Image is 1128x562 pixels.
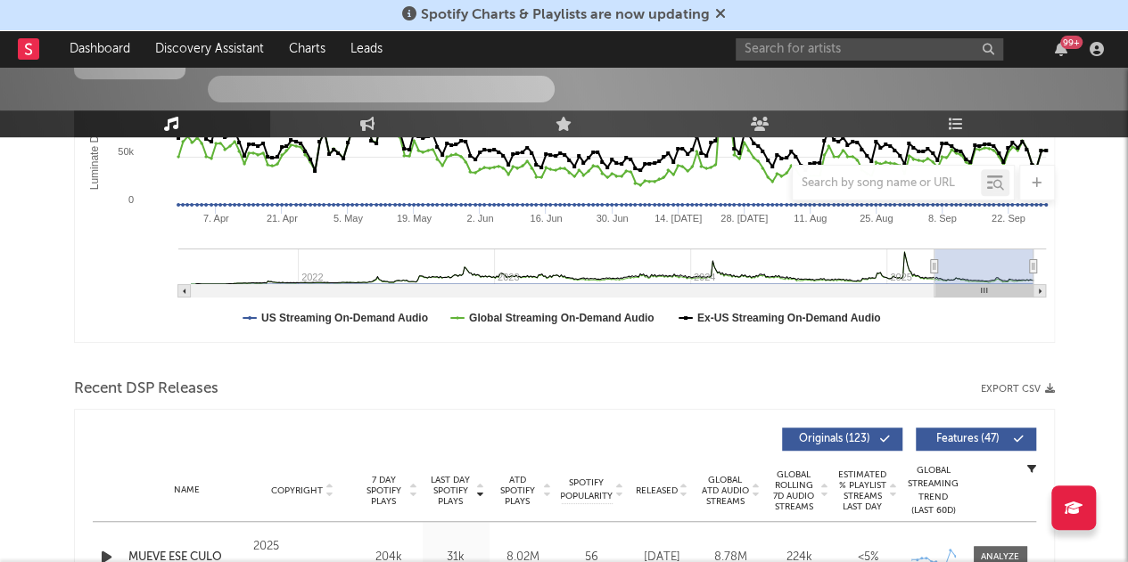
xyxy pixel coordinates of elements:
[701,475,750,507] span: Global ATD Audio Streams
[560,476,613,503] span: Spotify Popularity
[794,434,876,444] span: Originals ( 123 )
[696,312,880,324] text: Ex-US Streaming On-Demand Audio
[466,213,493,224] text: 2. Jun
[927,213,956,224] text: 8. Sep
[57,31,143,67] a: Dashboard
[916,428,1036,451] button: Features(47)
[720,213,768,224] text: 28. [DATE]
[494,475,541,507] span: ATD Spotify Plays
[468,312,654,324] text: Global Streaming On-Demand Audio
[715,8,726,22] span: Dismiss
[1060,36,1083,49] div: 99 +
[770,469,819,512] span: Global Rolling 7D Audio Streams
[1055,42,1067,56] button: 99+
[338,31,395,67] a: Leads
[793,213,826,224] text: 11. Aug
[271,485,323,496] span: Copyright
[793,176,981,191] input: Search by song name or URL
[202,213,228,224] text: 7. Apr
[128,484,245,497] div: Name
[333,213,363,224] text: 5. May
[360,475,408,507] span: 7 Day Spotify Plays
[782,428,902,451] button: Originals(123)
[396,213,432,224] text: 19. May
[981,384,1055,395] button: Export CSV
[143,31,276,67] a: Discovery Assistant
[655,213,702,224] text: 14. [DATE]
[859,213,892,224] text: 25. Aug
[261,312,428,324] text: US Streaming On-Demand Audio
[266,213,297,224] text: 21. Apr
[736,38,1003,61] input: Search for artists
[907,464,960,517] div: Global Streaming Trend (Last 60D)
[427,475,474,507] span: Last Day Spotify Plays
[838,469,887,512] span: Estimated % Playlist Streams Last Day
[530,213,562,224] text: 16. Jun
[991,213,1025,224] text: 22. Sep
[636,485,678,496] span: Released
[118,146,134,157] text: 50k
[421,8,710,22] span: Spotify Charts & Playlists are now updating
[276,31,338,67] a: Charts
[927,434,1009,444] span: Features ( 47 )
[596,213,628,224] text: 30. Jun
[74,379,218,400] span: Recent DSP Releases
